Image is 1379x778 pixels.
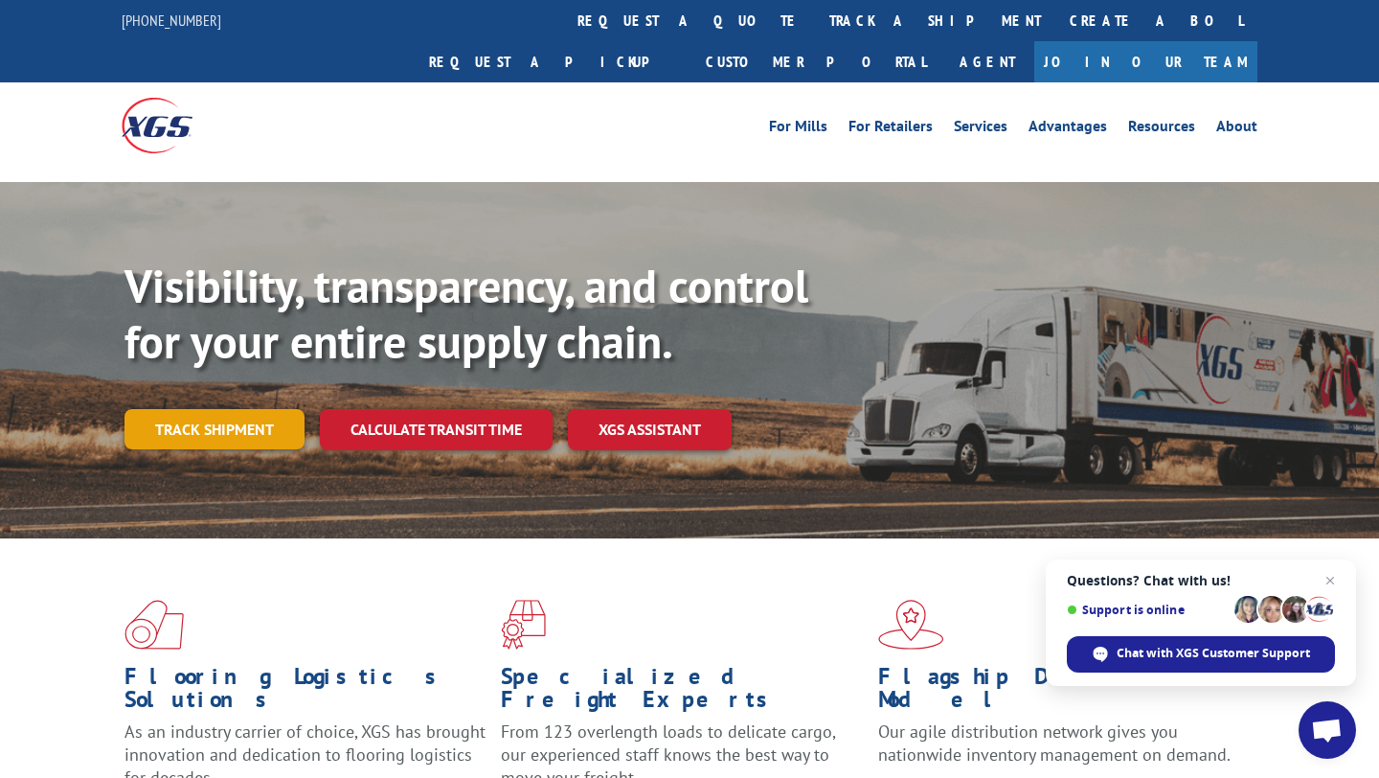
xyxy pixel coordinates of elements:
[122,11,221,30] a: [PHONE_NUMBER]
[1117,645,1310,662] span: Chat with XGS Customer Support
[124,409,305,449] a: Track shipment
[1216,119,1257,140] a: About
[415,41,691,82] a: Request a pickup
[124,256,808,371] b: Visibility, transparency, and control for your entire supply chain.
[1067,636,1335,673] span: Chat with XGS Customer Support
[1067,603,1228,617] span: Support is online
[1067,573,1335,588] span: Questions? Chat with us!
[1128,119,1195,140] a: Resources
[501,600,546,650] img: xgs-icon-focused-on-flooring-red
[954,119,1007,140] a: Services
[769,119,827,140] a: For Mills
[1299,701,1356,759] a: Open chat
[878,721,1231,766] span: Our agile distribution network gives you nationwide inventory management on demand.
[501,665,863,721] h1: Specialized Freight Experts
[940,41,1034,82] a: Agent
[1029,119,1107,140] a: Advantages
[848,119,933,140] a: For Retailers
[878,600,944,650] img: xgs-icon-flagship-distribution-model-red
[320,409,553,450] a: Calculate transit time
[691,41,940,82] a: Customer Portal
[1034,41,1257,82] a: Join Our Team
[124,665,486,721] h1: Flooring Logistics Solutions
[124,600,184,650] img: xgs-icon-total-supply-chain-intelligence-red
[878,665,1240,721] h1: Flagship Distribution Model
[568,409,732,450] a: XGS ASSISTANT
